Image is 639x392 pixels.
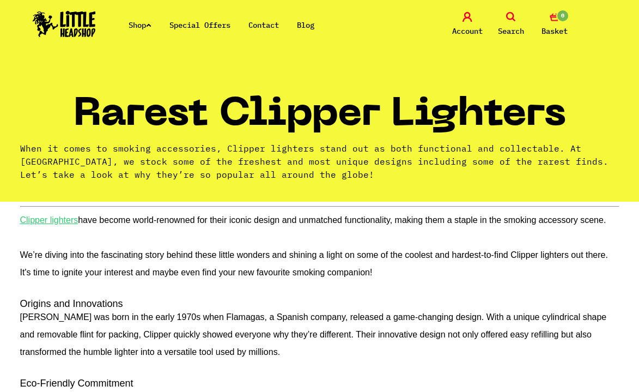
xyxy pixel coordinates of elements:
span: 0 [556,9,569,22]
a: 0 Basket [535,12,574,38]
a: Contact [248,20,279,30]
strong: Origins and Innovations [20,298,123,309]
strong: Eco-Friendly Commitment [20,378,133,389]
a: Clipper lighters [20,215,78,225]
span: We’re diving into the fascinating story behind these little wonders and shining a light on some o... [20,250,608,277]
a: Special Offers [169,20,230,30]
img: Little Head Shop Logo [33,11,96,37]
a: Blog [297,20,314,30]
h1: Rarest Clipper Lighters [74,97,566,142]
span: Basket [541,25,568,38]
span: [PERSON_NAME] was born in the early 1970s when Flamagas, a Spanish company, released a game-chang... [20,312,607,357]
a: Search [492,12,530,38]
span: Account [452,25,483,38]
a: Shop [129,20,151,30]
span: have become world-renowned for their iconic design and unmatched functionality, making them a sta... [78,215,606,225]
p: When it comes to smoking accessories, Clipper lighters stand out as both functional and collectab... [20,142,619,181]
span: Search [498,25,524,38]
